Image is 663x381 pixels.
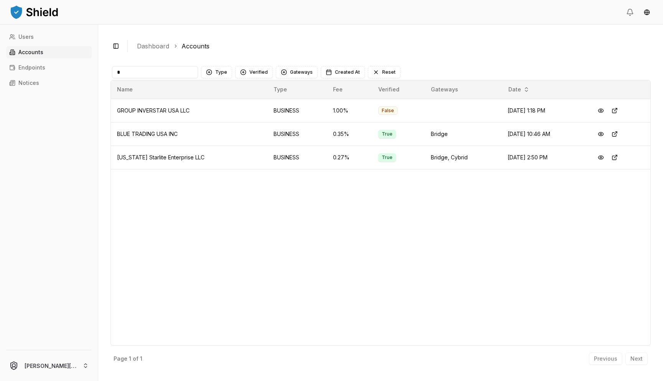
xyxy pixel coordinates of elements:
a: Accounts [181,41,209,51]
button: Gateways [276,66,318,78]
p: 1 [129,356,131,361]
span: Bridge, Cybrid [431,154,468,161]
th: Gateways [425,80,502,99]
a: Endpoints [6,61,92,74]
td: BUSINESS [267,99,327,122]
span: Created At [335,69,360,75]
th: Name [111,80,267,99]
span: [DATE] 1:18 PM [508,107,545,114]
img: ShieldPay Logo [9,4,59,20]
p: Endpoints [18,65,45,70]
a: Accounts [6,46,92,58]
span: 1.00 % [333,107,348,114]
nav: breadcrumb [137,41,645,51]
p: [PERSON_NAME][EMAIL_ADDRESS][DOMAIN_NAME] [25,362,76,370]
th: Fee [327,80,372,99]
th: Verified [372,80,425,99]
td: BUSINESS [267,122,327,146]
p: 1 [140,356,142,361]
p: Page [114,356,127,361]
td: BUSINESS [267,146,327,169]
button: Created At [321,66,365,78]
a: Dashboard [137,41,169,51]
span: BLUE TRADING USA INC [117,131,178,137]
span: Bridge [431,131,448,137]
p: Accounts [18,50,43,55]
span: GROUP INVERSTAR USA LLC [117,107,190,114]
p: Notices [18,80,39,86]
p: Users [18,34,34,40]
button: Type [201,66,232,78]
span: 0.27 % [333,154,350,161]
a: Users [6,31,92,43]
a: Notices [6,77,92,89]
th: Type [267,80,327,99]
span: [DATE] 2:50 PM [508,154,548,161]
button: Verified [235,66,273,78]
button: [PERSON_NAME][EMAIL_ADDRESS][DOMAIN_NAME] [3,353,95,378]
button: Reset filters [368,66,401,78]
button: Date [505,83,533,96]
span: 0.35 % [333,131,349,137]
span: [US_STATE] Starlite Enterprise LLC [117,154,205,161]
span: [DATE] 10:46 AM [508,131,550,137]
p: of [133,356,139,361]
